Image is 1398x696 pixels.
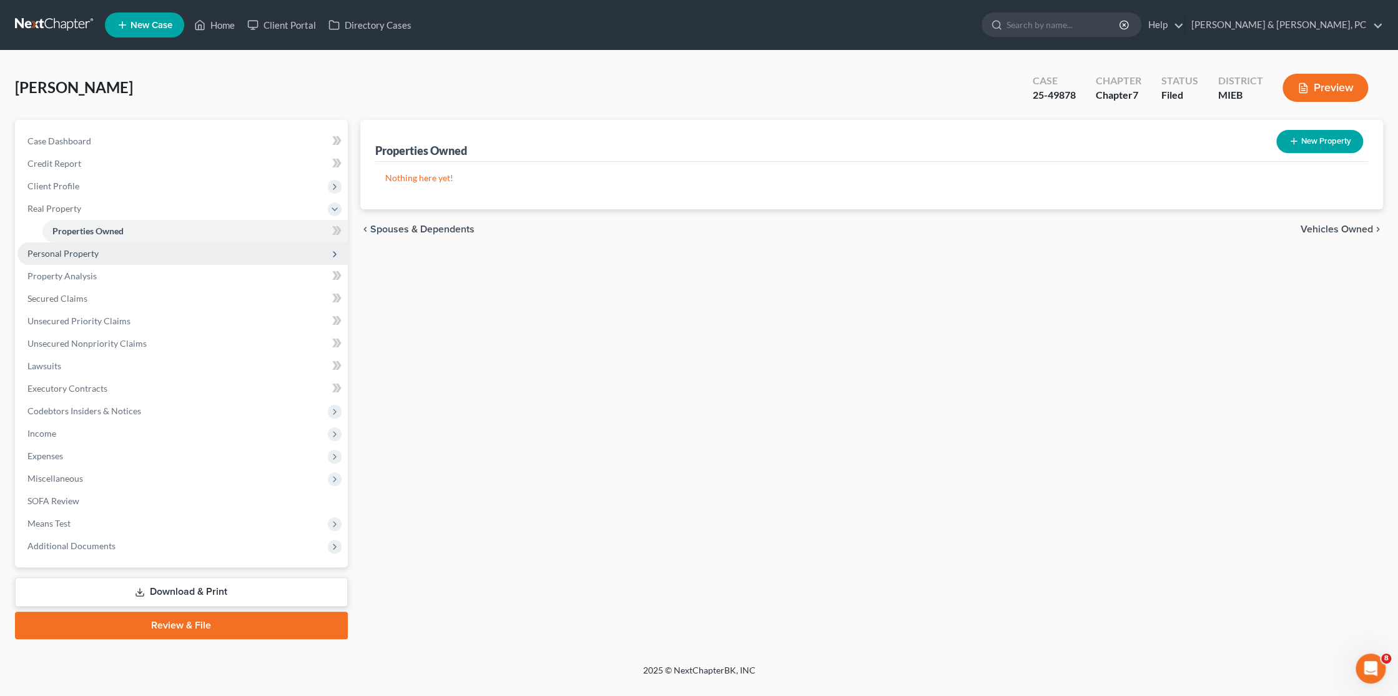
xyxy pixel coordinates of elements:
span: Unsecured Nonpriority Claims [27,338,147,349]
span: Personal Property [27,248,99,259]
a: Client Portal [241,14,322,36]
span: Credit Report [27,158,81,169]
span: Miscellaneous [27,473,83,484]
div: MIEB [1218,88,1263,102]
a: Home [188,14,241,36]
a: [PERSON_NAME] & [PERSON_NAME], PC [1185,14,1382,36]
a: Lawsuits [17,355,348,377]
div: District [1218,74,1263,88]
a: Help [1142,14,1184,36]
span: Unsecured Priority Claims [27,316,130,326]
button: Preview [1282,74,1368,102]
span: Client Profile [27,181,79,191]
div: Properties Owned [375,143,467,158]
span: Expenses [27,450,63,461]
span: Vehicles Owned [1301,224,1373,234]
span: Properties Owned [52,226,124,236]
div: 25-49878 [1032,88,1075,102]
span: SOFA Review [27,495,79,506]
a: Download & Print [15,577,348,607]
span: Case Dashboard [27,136,91,146]
span: Real Property [27,203,81,214]
button: chevron_left Spouses & Dependents [360,224,475,234]
span: Additional Documents [27,540,116,551]
a: Credit Report [17,152,348,175]
div: Filed [1161,88,1198,102]
button: Vehicles Owned chevron_right [1301,224,1383,234]
span: Means Test [27,518,71,529]
span: [PERSON_NAME] [15,78,133,96]
a: Unsecured Priority Claims [17,310,348,332]
span: Income [27,428,56,439]
span: Executory Contracts [27,383,107,394]
span: New Case [130,21,172,30]
a: Review & File [15,612,348,639]
span: Property Analysis [27,271,97,281]
span: Codebtors Insiders & Notices [27,405,141,416]
a: Property Analysis [17,265,348,287]
a: Directory Cases [322,14,418,36]
a: Case Dashboard [17,130,348,152]
a: SOFA Review [17,490,348,512]
a: Executory Contracts [17,377,348,400]
input: Search by name... [1007,13,1121,36]
iframe: Intercom live chat [1356,654,1386,684]
span: 8 [1381,654,1391,664]
span: Spouses & Dependents [370,224,475,234]
i: chevron_left [360,224,370,234]
div: Chapter [1095,74,1141,88]
div: Status [1161,74,1198,88]
a: Secured Claims [17,287,348,310]
span: Secured Claims [27,293,87,304]
span: Lawsuits [27,360,61,371]
i: chevron_right [1373,224,1383,234]
p: Nothing here yet! [385,172,1358,184]
a: Properties Owned [42,220,348,242]
div: 2025 © NextChapterBK, INC [343,664,1055,687]
a: Unsecured Nonpriority Claims [17,332,348,355]
button: New Property [1276,130,1363,153]
div: Case [1032,74,1075,88]
div: Chapter [1095,88,1141,102]
span: 7 [1132,89,1138,101]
